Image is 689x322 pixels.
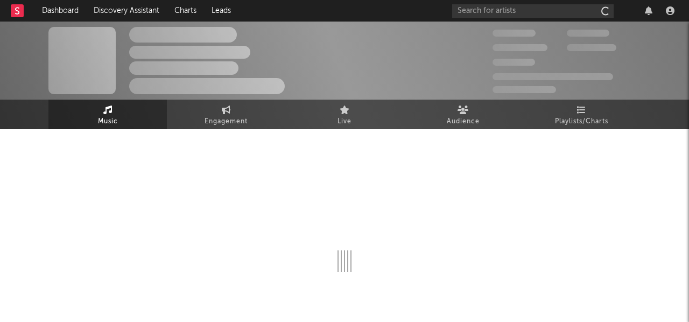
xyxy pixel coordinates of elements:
span: Jump Score: 85.0 [493,86,556,93]
a: Audience [404,100,522,129]
a: Live [285,100,404,129]
span: Music [98,115,118,128]
a: Engagement [167,100,285,129]
span: Audience [447,115,480,128]
a: Playlists/Charts [522,100,641,129]
span: 1,000,000 [567,44,616,51]
span: 50,000,000 [493,44,547,51]
span: 50,000,000 Monthly Listeners [493,73,613,80]
span: 100,000 [567,30,609,37]
span: Live [338,115,351,128]
span: Engagement [205,115,248,128]
input: Search for artists [452,4,614,18]
span: 300,000 [493,30,536,37]
a: Music [48,100,167,129]
span: 100,000 [493,59,535,66]
span: Playlists/Charts [555,115,608,128]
